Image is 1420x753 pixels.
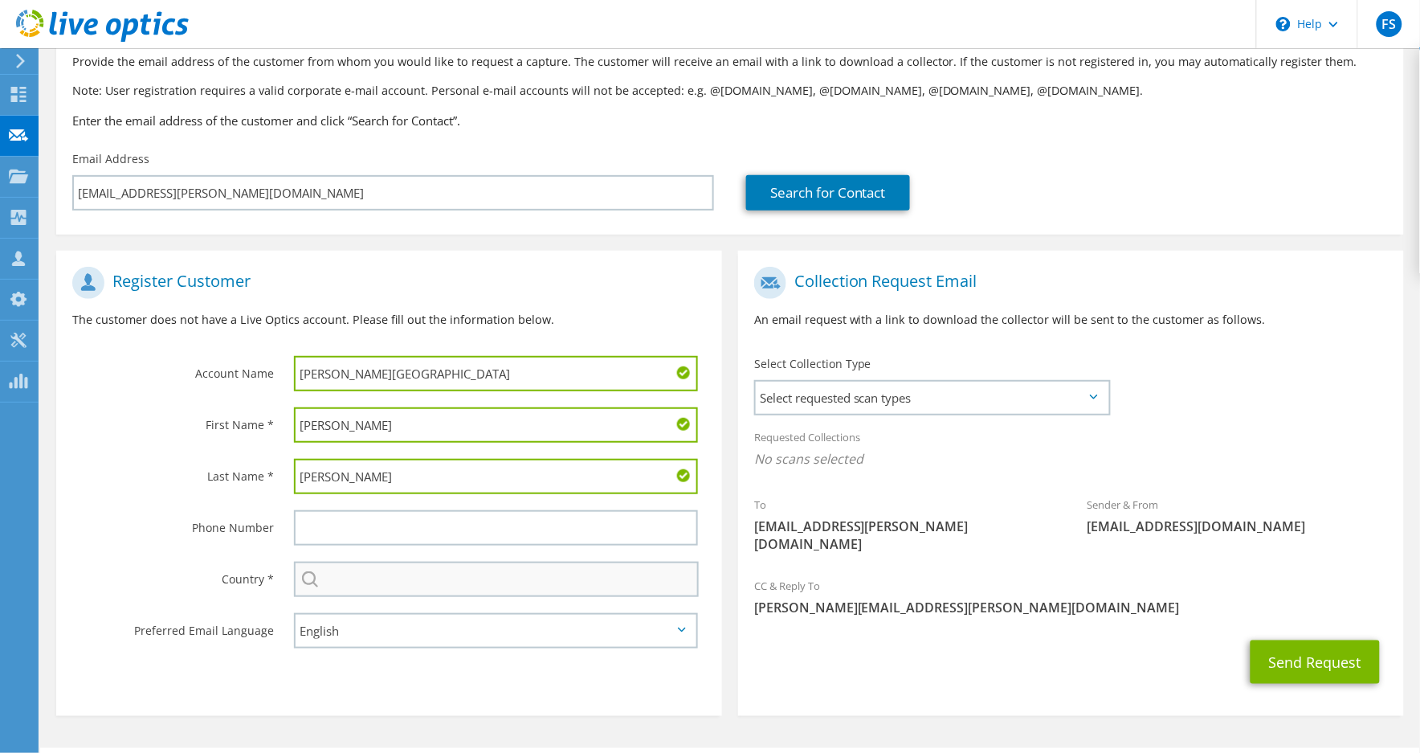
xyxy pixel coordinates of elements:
[754,450,1388,468] span: No scans selected
[738,569,1404,624] div: CC & Reply To
[72,151,149,167] label: Email Address
[72,407,274,433] label: First Name *
[756,382,1108,414] span: Select requested scan types
[1377,11,1402,37] span: FS
[738,420,1404,480] div: Requested Collections
[72,356,274,382] label: Account Name
[1276,17,1291,31] svg: \n
[72,613,274,639] label: Preferred Email Language
[72,311,706,329] p: The customer does not have a Live Optics account. Please fill out the information below.
[746,175,910,211] a: Search for Contact
[738,488,1071,561] div: To
[1087,518,1387,535] span: [EMAIL_ADDRESS][DOMAIN_NAME]
[72,510,274,536] label: Phone Number
[754,599,1388,616] span: [PERSON_NAME][EMAIL_ADDRESS][PERSON_NAME][DOMAIN_NAME]
[754,267,1380,299] h1: Collection Request Email
[754,518,1055,553] span: [EMAIL_ADDRESS][PERSON_NAME][DOMAIN_NAME]
[72,82,1388,100] p: Note: User registration requires a valid corporate e-mail account. Personal e-mail accounts will ...
[72,562,274,587] label: Country *
[72,459,274,485] label: Last Name *
[72,267,698,299] h1: Register Customer
[1071,488,1403,543] div: Sender & From
[1251,640,1380,684] button: Send Request
[72,112,1388,129] h3: Enter the email address of the customer and click “Search for Contact”.
[72,53,1388,71] p: Provide the email address of the customer from whom you would like to request a capture. The cust...
[754,356,871,372] label: Select Collection Type
[754,311,1388,329] p: An email request with a link to download the collector will be sent to the customer as follows.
